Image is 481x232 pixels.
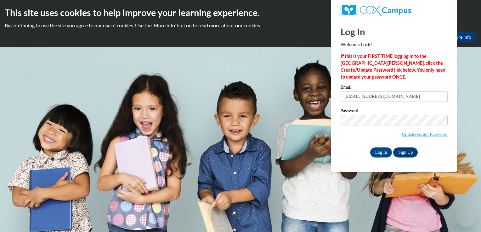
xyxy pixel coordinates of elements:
[456,207,476,227] iframe: Botón para iniciar la ventana de mensajería
[5,22,476,29] p: By continuing to use the site you agree to our use of cookies. Use the ‘More info’ button to read...
[341,53,445,80] strong: If this is your FIRST TIME logging in to the [GEOGRAPHIC_DATA][PERSON_NAME], click the Create/Upd...
[5,6,476,19] h2: This site uses cookies to help improve your learning experience.
[341,5,448,16] a: COX Campus
[447,32,476,42] a: More Info
[341,41,448,48] p: Welcome back!
[341,25,448,38] h1: Log In
[412,192,424,204] iframe: Cerrar mensaje
[341,85,448,91] label: Email
[393,147,418,157] a: Sign Up
[402,132,448,137] a: Update/Forgot Password
[370,147,392,157] input: Log In
[341,108,448,115] label: Password
[341,5,411,16] img: COX Campus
